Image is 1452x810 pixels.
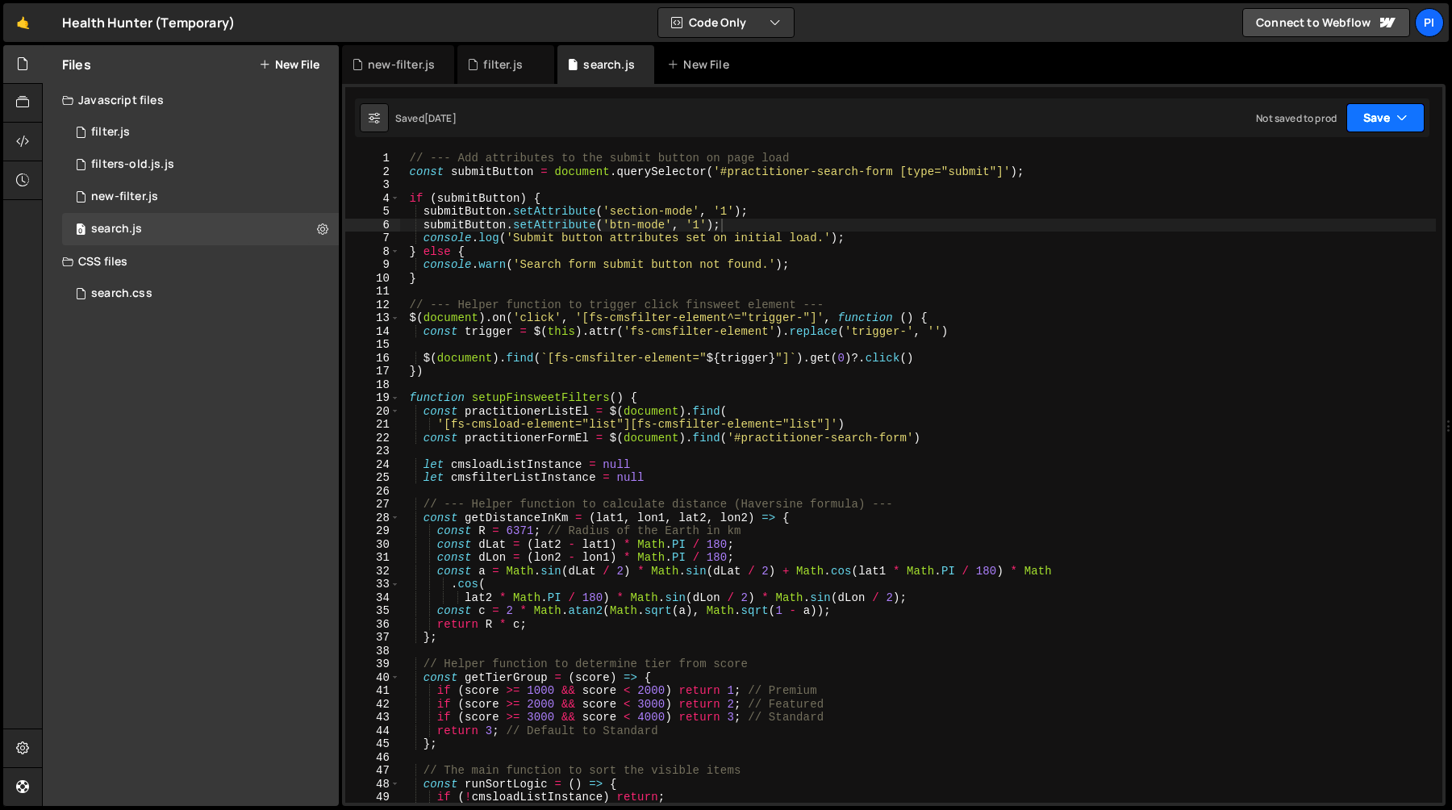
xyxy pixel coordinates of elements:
div: 5 [345,205,400,219]
h2: Files [62,56,91,73]
div: 43 [345,711,400,724]
div: 13 [345,311,400,325]
a: Pi [1415,8,1444,37]
a: 🤙 [3,3,43,42]
div: 8 [345,245,400,259]
button: Code Only [658,8,794,37]
div: 17 [345,365,400,378]
div: 36 [345,618,400,632]
div: 6 [345,219,400,232]
div: new-filter.js [368,56,435,73]
button: Save [1346,103,1425,132]
div: 21 [345,418,400,432]
div: search.js [583,56,634,73]
div: Health Hunter (Temporary) [62,13,235,32]
div: Not saved to prod [1256,111,1337,125]
div: 35 [345,604,400,618]
div: 41 [345,684,400,698]
div: search.js [91,222,142,236]
div: 42 [345,698,400,712]
div: 19 [345,391,400,405]
div: 23 [345,445,400,458]
div: 34 [345,591,400,605]
div: search.css [91,286,152,301]
div: 38 [345,645,400,658]
div: filter.js [483,56,522,73]
div: 31 [345,551,400,565]
div: Saved [395,111,457,125]
div: 16494/46184.js [62,181,339,213]
div: filters-old.js.js [91,157,174,172]
div: 39 [345,658,400,671]
div: 33 [345,578,400,591]
div: 18 [345,378,400,392]
div: 46 [345,751,400,765]
div: New File [667,56,735,73]
div: 16494/45743.css [62,278,339,310]
a: Connect to Webflow [1242,8,1410,37]
div: 12 [345,299,400,312]
div: 16494/44708.js [62,116,339,148]
div: 22 [345,432,400,445]
div: 40 [345,671,400,685]
div: 44 [345,724,400,738]
div: 15 [345,338,400,352]
div: 3 [345,178,400,192]
div: 32 [345,565,400,578]
div: 16494/45041.js [62,213,339,245]
div: 24 [345,458,400,472]
div: 2 [345,165,400,179]
div: CSS files [43,245,339,278]
div: 28 [345,511,400,525]
div: 9 [345,258,400,272]
div: 20 [345,405,400,419]
div: filter.js [91,125,130,140]
div: 48 [345,778,400,791]
span: 0 [76,224,86,237]
button: New File [259,58,319,71]
div: 29 [345,524,400,538]
div: 16 [345,352,400,365]
div: 37 [345,631,400,645]
div: 30 [345,538,400,552]
div: 45 [345,737,400,751]
div: [DATE] [424,111,457,125]
div: 47 [345,764,400,778]
div: 16494/45764.js [62,148,339,181]
div: new-filter.js [91,190,158,204]
div: 26 [345,485,400,499]
div: 49 [345,791,400,804]
div: 27 [345,498,400,511]
div: 7 [345,232,400,245]
div: Javascript files [43,84,339,116]
div: 4 [345,192,400,206]
div: 14 [345,325,400,339]
div: 11 [345,285,400,299]
div: 25 [345,471,400,485]
div: 10 [345,272,400,286]
div: 1 [345,152,400,165]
